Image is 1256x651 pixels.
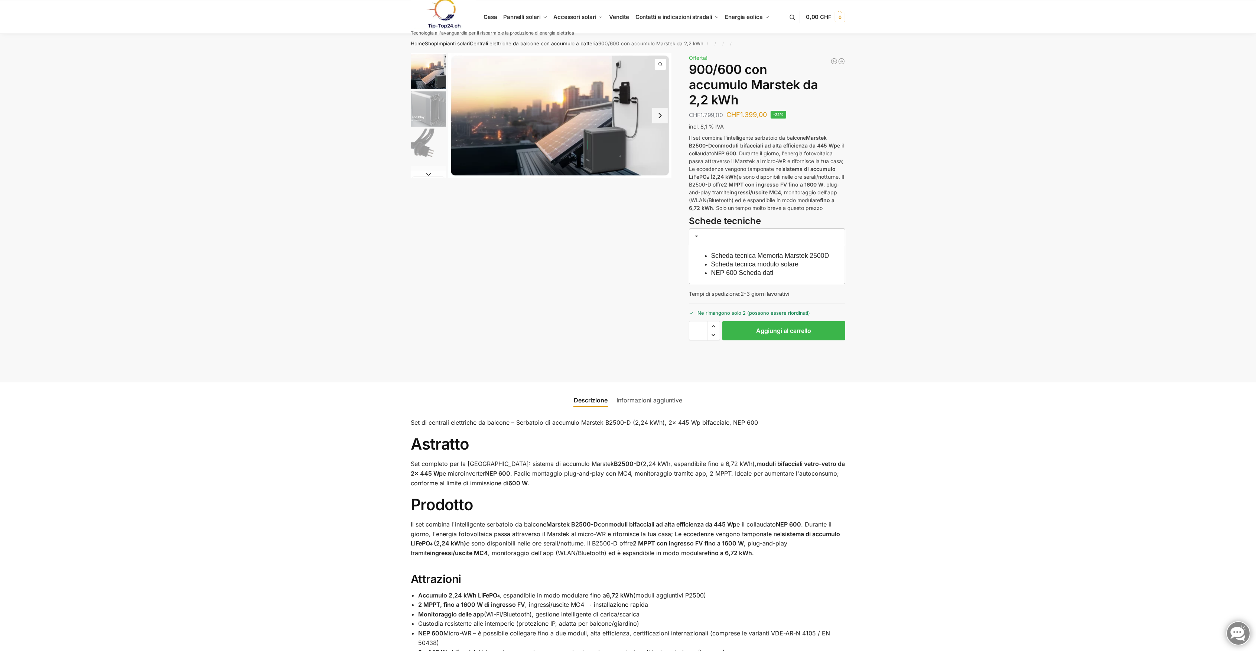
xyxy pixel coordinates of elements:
span: 0,00 CHF [806,13,832,20]
li: Micro-WR – è possibile collegare fino a due moduli, alta efficienza, certificazioni internazional... [418,629,845,648]
a: Shop [425,41,437,46]
strong: 2 MPPT con ingresso FV fino a 1600 W [724,181,823,188]
strong: Marstek B2500-D [689,135,827,149]
a: Descrizione [569,391,612,409]
img: Balkonkraftwerk mit Marstek Speicher [411,53,446,90]
p: Il set combina l'intelligente serbatoio da balcone con e il collaudato . Durante il giorno, l'ene... [689,134,845,212]
button: Diapositiva successiva [652,108,668,123]
span: -22% [771,111,787,119]
a: Scheda tecnica modulo solare [711,260,799,268]
span: Vendite [609,13,629,20]
strong: fino a 6,72 kWh [707,549,752,557]
strong: ingressi/uscite MC4 [430,549,488,557]
strong: NEP 600 [418,629,443,637]
strong: moduli bifacciali ad alta efficienza da 445 Wp [608,521,736,528]
a: 0,00 CHF 0 [806,6,845,28]
input: Quantità del prodotto [689,321,707,340]
a: Home [411,41,425,46]
a: Centrale elettrica plug-in con 8 KW di accumulo e 8 moduli solari da 3600 watt [838,58,845,65]
li: , espandibile in modo modulare fino a (moduli aggiuntivi P2500) [418,591,845,600]
a: Informazioni aggiuntive [612,391,687,409]
span: / [703,41,711,47]
li: 1 / 8 [448,53,671,178]
h1: Prodotto [411,495,845,514]
strong: Monitoraggio delle app [418,610,484,618]
a: Centrali elettriche da balcone con accumulo a batteria [470,41,598,46]
p: Set di centrali elettriche da balcone – Serbatoio di accumulo Marstek B2500-D (2,24 kWh), 2× 445 ... [411,418,845,428]
a: Vendite [606,0,632,34]
a: Centrale elettrica da balcone con sistema di accumulo Marstek5 1 [448,53,671,178]
strong: moduli bifacciali ad alta efficienza da 445 Wp [721,142,837,149]
a: Scheda tecnica Memoria Marstek 2500D [711,252,829,259]
button: Aggiungi al carrello [722,321,845,340]
span: 2-3 giorni lavorativi [741,291,789,297]
li: , ingressi/uscite MC4 → installazione rapida [418,600,845,610]
span: 0 [835,12,845,22]
span: / [719,41,727,47]
li: 2 / 8 [409,90,446,127]
strong: 2 MPPT, fino a 1600 W di ingresso FV [418,601,525,608]
p: Ne rimangono solo 2 (possono essere riordinati) [689,304,845,317]
a: Centrale elettrica plug-in con 8 KW di accumulo e 8 moduli solari da 3600 watt [830,58,838,65]
img: Balkonkraftwerk mit Marstek Speicher [448,53,671,178]
h3: Schede tecniche [689,215,845,228]
span: Aumenta quantità [707,321,720,331]
span: Contatti e indicazioni stradali [635,13,712,20]
strong: 6,72 kWh [606,592,633,599]
span: Offerta! [689,55,707,61]
img: Anschlusskabel-3meter_schweizer-stecker [411,129,446,164]
strong: moduli bifacciali vetro-vetro da 2× 445 Wp [411,460,845,477]
span: Accessori solari [553,13,596,20]
a: Contatti e indicazioni stradali [632,0,722,34]
strong: ingressi/uscite MC4 [729,189,781,195]
font: 900/600 con accumulo Marstek da 2,2 kWh [411,41,703,46]
span: incl. 8,1 % IVA [689,123,724,130]
strong: Marstek B2500-D [546,521,598,528]
h1: Astratto [411,435,845,453]
img: ChatGPT Image 29. März 2025, 12_41_06 [411,166,446,201]
li: 1 / 8 [409,53,446,90]
strong: 2 MPPT con ingresso FV fino a 1600 W [633,540,744,547]
span: / [711,41,719,47]
strong: NEP 600 [776,521,801,528]
li: Custodia resistente alle intemperie (protezione IP, adatta per balcone/giardino) [418,619,845,629]
li: 4 / 8 [409,165,446,202]
bdi: CHF1.399,00 [726,111,767,119]
h1: 900/600 con accumulo Marstek da 2,2 kWh [689,62,845,107]
span: / [727,41,735,47]
span: Tempi di spedizione: [689,291,789,297]
li: 3 / 8 [409,127,446,165]
p: Tecnologia all'avanguardia per il risparmio e la produzione di energia elettrica [411,31,574,35]
strong: fino a 6,72 kWh [689,197,834,211]
a: Energia eolica [722,0,772,34]
a: Accessori solari [550,0,606,34]
nav: Pangrattato [398,34,859,53]
strong: NEP 600 [714,150,736,156]
p: Set completo per la [GEOGRAPHIC_DATA]: sistema di accumulo Marstek (2,24 kWh, espandibile fino a ... [411,459,845,488]
a: Impianti solari [437,41,470,46]
iframe: Sicherer Rahmen für schnelle Bezahlvorgänge [687,345,847,366]
strong: 600 W [508,479,528,487]
p: Il set combina l'intelligente serbatoio da balcone con e il collaudato . Durante il giorno, l'ene... [411,520,845,558]
img: Marstek Balkonkraftwerk [411,91,446,127]
strong: NEP 600 [485,470,510,477]
strong: B2500-D [614,460,641,467]
button: Diapositiva successiva [411,171,446,178]
li: (Wi-Fi/Bluetooth), gestione intelligente di carica/scarica [418,610,845,619]
h2: Attrazioni [411,572,845,586]
a: NEP 600 Scheda dati [711,269,774,276]
bdi: CHF1.799,00 [689,111,723,119]
strong: Accumulo 2,24 kWh LiFePO₄ [418,592,500,599]
span: Energia eolica [725,13,763,20]
span: Riduci quantità [707,330,720,340]
strong: sistema di accumulo LiFePO₄ (2,24 kWh) [689,166,836,180]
